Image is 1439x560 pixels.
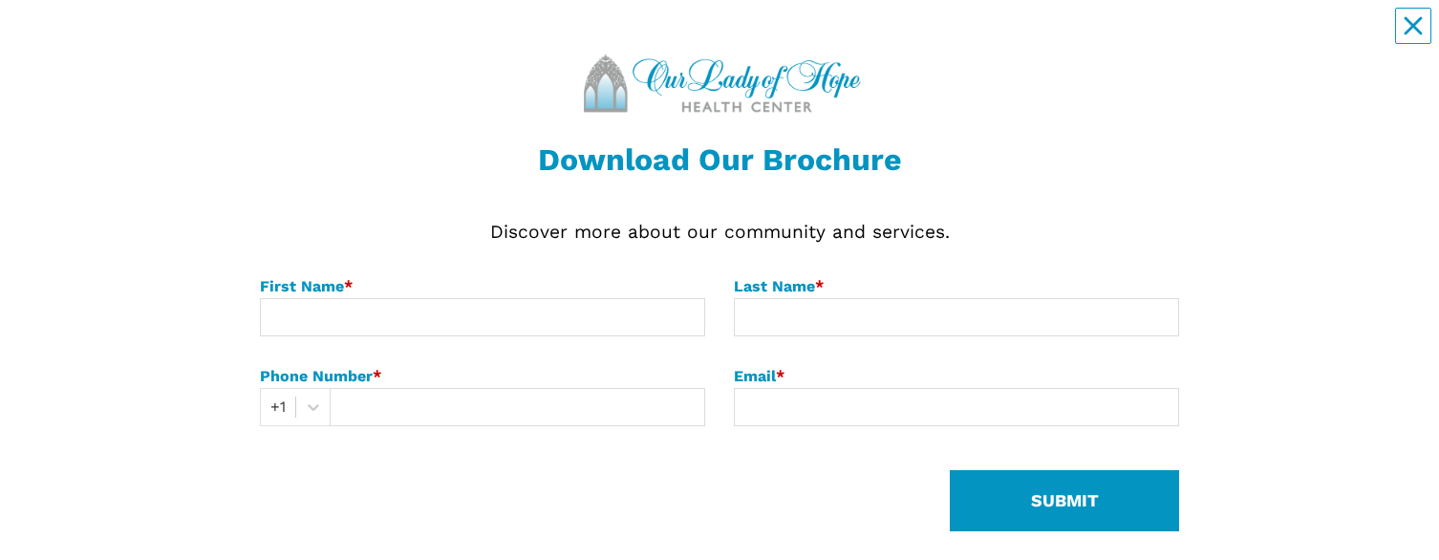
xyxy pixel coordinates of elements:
span: Last Name [734,277,815,295]
span: Discover more about our community and services. [490,221,950,243]
span: Phone Number [260,367,373,385]
div: Download Our Brochure [260,144,1179,175]
span: Email [734,367,776,385]
span: First Name [260,277,344,295]
button: SUBMIT [950,470,1179,531]
button: Close [1395,8,1431,44]
img: cbc514dd-5ecb-475b-be17-590deccd619a.png [576,50,863,121]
